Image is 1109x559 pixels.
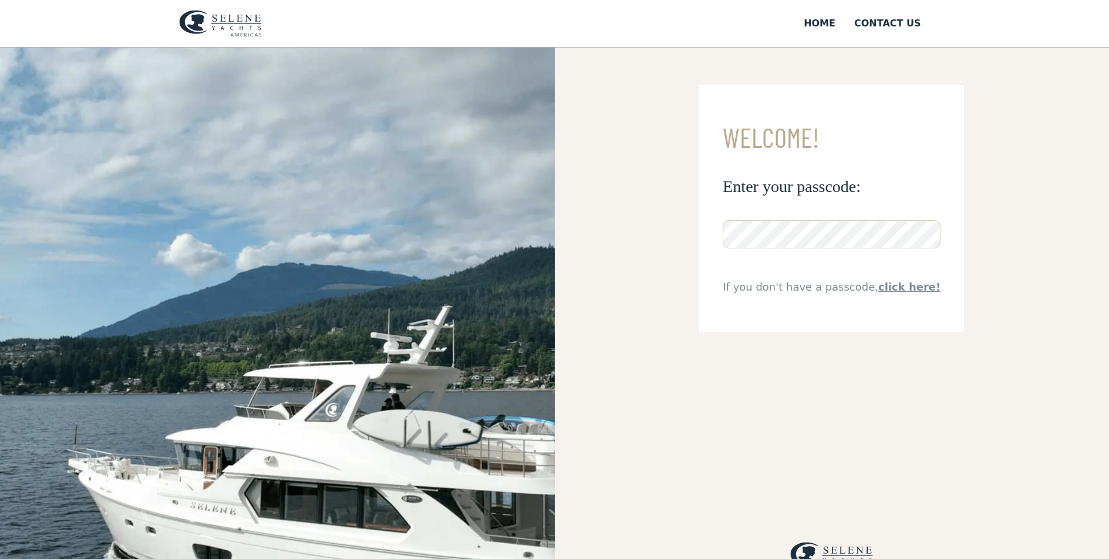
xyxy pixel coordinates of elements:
[878,281,941,293] a: click here!
[854,16,921,31] div: Contact US
[723,279,941,295] div: If you don't have a passcode,
[804,16,835,31] div: Home
[179,10,262,37] img: logo
[699,85,964,332] form: Email Form
[723,123,941,153] h3: Welcome!
[723,176,941,197] h3: Enter your passcode:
